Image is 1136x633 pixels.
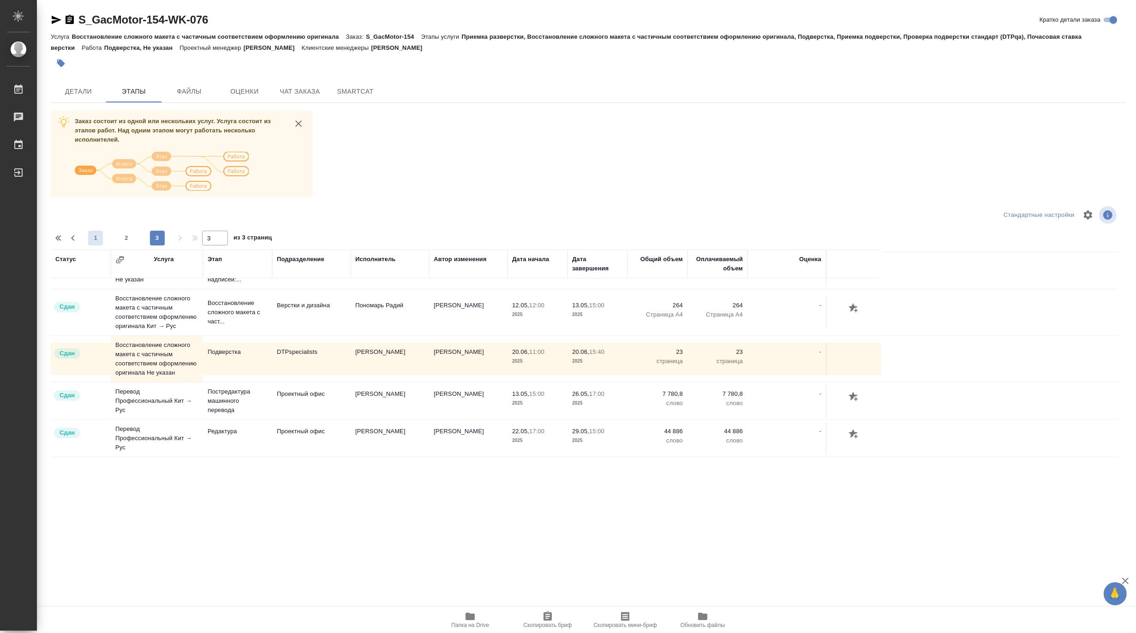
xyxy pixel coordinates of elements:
[632,310,683,319] p: Страница А4
[632,347,683,357] p: 23
[60,349,75,358] p: Сдан
[529,428,544,435] p: 17:00
[692,427,743,436] p: 44 886
[572,399,623,408] p: 2025
[512,428,529,435] p: 22.05,
[222,86,267,97] span: Оценки
[512,302,529,309] p: 12.05,
[846,427,862,442] button: Добавить оценку
[56,86,101,97] span: Детали
[111,289,203,335] td: Восстановление сложного макета с частичным соответствием оформлению оригинала Кит → Рус
[82,44,104,51] p: Работа
[512,436,563,445] p: 2025
[529,302,544,309] p: 12:00
[51,33,72,40] p: Услуга
[846,301,862,316] button: Добавить оценку
[572,348,589,355] p: 20.06,
[179,44,243,51] p: Проектный менеджер
[1001,208,1077,222] div: split button
[572,357,623,366] p: 2025
[167,86,211,97] span: Файлы
[434,255,486,264] div: Автор изменения
[351,296,429,328] td: Пономарь Радий
[512,357,563,366] p: 2025
[119,233,134,243] span: 2
[692,436,743,445] p: слово
[632,427,683,436] p: 44 886
[208,299,268,326] p: Восстановление сложного макета с част...
[632,389,683,399] p: 7 780,8
[111,336,203,382] td: Восстановление сложного макета с частичным соответствием оформлению оригинала Не указан
[272,385,351,417] td: Проектный офис
[819,348,821,355] a: -
[51,53,71,73] button: Добавить тэг
[692,389,743,399] p: 7 780,8
[512,399,563,408] p: 2025
[572,310,623,319] p: 2025
[589,428,604,435] p: 15:00
[111,382,203,419] td: Перевод Профессиональный Кит → Рус
[632,436,683,445] p: слово
[1104,582,1127,605] button: 🙏
[692,357,743,366] p: страница
[51,33,1082,51] p: Приемка разверстки, Восстановление сложного макета с частичным соответствием оформлению оригинала...
[208,255,222,264] div: Этап
[632,357,683,366] p: страница
[512,348,529,355] p: 20.06,
[292,117,305,131] button: close
[632,399,683,408] p: слово
[846,389,862,405] button: Добавить оценку
[115,255,125,264] button: Сгруппировать
[60,428,75,437] p: Сдан
[233,232,272,245] span: из 3 страниц
[72,33,346,40] p: Восстановление сложного макета с частичным соответствием оформлению оригинала
[1077,204,1099,226] span: Настроить таблицу
[529,390,544,397] p: 15:00
[692,255,743,273] div: Оплачиваемый объем
[208,347,268,357] p: Подверстка
[572,302,589,309] p: 13.05,
[799,255,821,264] div: Оценка
[333,86,377,97] span: SmartCat
[277,255,324,264] div: Подразделение
[572,255,623,273] div: Дата завершения
[351,385,429,417] td: [PERSON_NAME]
[692,310,743,319] p: Страница А4
[272,422,351,454] td: Проектный офис
[355,255,396,264] div: Исполнитель
[1040,15,1100,24] span: Кратко детали заказа
[371,44,429,51] p: [PERSON_NAME]
[429,296,508,328] td: [PERSON_NAME]
[1107,584,1123,603] span: 🙏
[589,348,604,355] p: 15:40
[819,390,821,397] a: -
[208,387,268,415] p: Постредактура машинного перевода
[60,391,75,400] p: Сдан
[640,255,683,264] div: Общий объем
[692,347,743,357] p: 23
[632,301,683,310] p: 264
[75,118,271,143] span: Заказ состоит из одной или нескольких услуг. Услуга состоит из этапов работ. Над одним этапом мог...
[692,301,743,310] p: 264
[819,428,821,435] a: -
[429,422,508,454] td: [PERSON_NAME]
[429,343,508,375] td: [PERSON_NAME]
[366,33,421,40] p: S_GacMotor-154
[154,255,173,264] div: Услуга
[512,390,529,397] p: 13.05,
[104,44,180,51] p: Подверстка, Не указан
[119,231,134,245] button: 2
[278,86,322,97] span: Чат заказа
[692,399,743,408] p: слово
[78,13,208,26] a: S_GacMotor-154-WK-076
[64,14,75,25] button: Скопировать ссылку
[589,390,604,397] p: 17:00
[60,302,75,311] p: Сдан
[55,255,76,264] div: Статус
[346,33,366,40] p: Заказ:
[112,86,156,97] span: Этапы
[512,310,563,319] p: 2025
[88,231,103,245] button: 1
[512,255,549,264] div: Дата начала
[244,44,302,51] p: [PERSON_NAME]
